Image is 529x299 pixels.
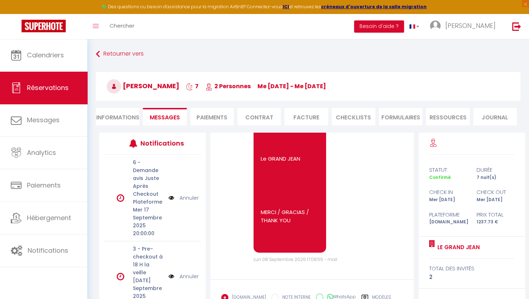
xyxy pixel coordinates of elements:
img: NO IMAGE [168,194,174,202]
div: 7 nuit(s) [472,174,519,181]
span: Paiements [27,181,61,190]
button: Besoin d'aide ? [354,20,404,33]
p: 6 - Demande avis Juste Après Checkout Plateforme [133,158,164,206]
img: logout [512,22,521,31]
div: total des invités [429,264,514,273]
div: check out [472,188,519,196]
span: Hébergement [27,213,71,222]
span: MERCI / GRACIAS / THANK YOU [261,208,310,224]
li: Facture [284,108,328,125]
h3: Notifications [140,135,181,151]
p: 3 - Pre-checkout à 18 H la veille [133,245,164,276]
span: [PERSON_NAME] [107,81,179,90]
span: Réservations [27,83,69,92]
img: ... [430,20,441,31]
span: Messages [150,113,180,122]
div: Prix total [472,210,519,219]
div: durée [472,166,519,174]
span: Calendriers [27,51,64,60]
a: ... [PERSON_NAME] [424,14,505,39]
div: Mer [DATE] [424,196,472,203]
span: Lun 08 Septembre 2025 17:08:55 - mail [254,256,337,262]
a: Retourner vers [96,48,520,61]
div: check in [424,188,472,196]
span: Analytics [27,148,56,157]
div: 2 [429,273,514,281]
span: 2 Personnes [205,82,251,90]
span: Notifications [28,246,68,255]
a: ICI [283,4,289,10]
li: Journal [473,108,517,125]
a: créneaux d'ouverture de la salle migration [321,4,427,10]
span: 7 [186,82,199,90]
li: CHECKLISTS [332,108,375,125]
img: Super Booking [22,20,66,32]
li: Paiements [190,108,234,125]
li: Ressources [426,108,469,125]
div: Plateforme [424,210,472,219]
p: Mer 17 Septembre 2025 20:00:00 [133,206,164,237]
div: Mer [DATE] [472,196,519,203]
li: Contrat [237,108,281,125]
span: Le GRAND JEAN [261,155,300,162]
div: [DOMAIN_NAME] [424,219,472,226]
span: Messages [27,115,60,124]
a: Annuler [180,194,199,202]
button: Ouvrir le widget de chat LiveChat [6,3,27,24]
a: Chercher [104,14,140,39]
a: Le GRAND JEAN [435,243,480,252]
li: Informations [96,108,139,125]
li: FORMULAIRES [379,108,422,125]
img: NO IMAGE [168,272,174,280]
span: me [DATE] - me [DATE] [257,82,326,90]
div: statut [424,166,472,174]
span: [PERSON_NAME] [445,21,496,30]
span: Chercher [110,22,134,29]
a: Annuler [180,272,199,280]
span: Confirmé [429,174,451,180]
div: 1237.73 € [472,219,519,226]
